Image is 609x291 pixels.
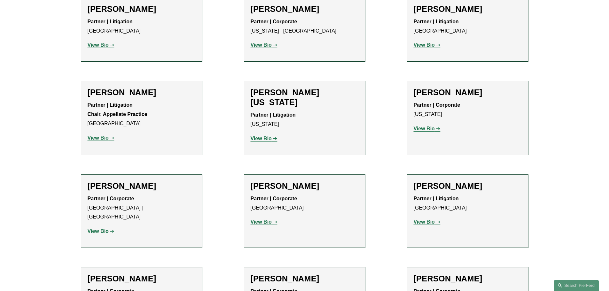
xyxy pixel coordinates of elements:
[88,228,114,234] a: View Bio
[414,19,459,24] strong: Partner | Litigation
[88,274,196,284] h2: [PERSON_NAME]
[251,219,272,225] strong: View Bio
[414,88,522,97] h2: [PERSON_NAME]
[414,181,522,191] h2: [PERSON_NAME]
[88,88,196,97] h2: [PERSON_NAME]
[88,194,196,222] p: [GEOGRAPHIC_DATA] | [GEOGRAPHIC_DATA]
[251,42,277,48] a: View Bio
[554,280,599,291] a: Search this site
[88,228,109,234] strong: View Bio
[88,135,114,141] a: View Bio
[251,88,359,107] h2: [PERSON_NAME][US_STATE]
[414,219,441,225] a: View Bio
[251,136,272,141] strong: View Bio
[88,42,114,48] a: View Bio
[88,196,134,201] strong: Partner | Corporate
[251,136,277,141] a: View Bio
[251,112,296,118] strong: Partner | Litigation
[88,181,196,191] h2: [PERSON_NAME]
[251,181,359,191] h2: [PERSON_NAME]
[414,101,522,119] p: [US_STATE]
[88,4,196,14] h2: [PERSON_NAME]
[88,101,196,128] p: [GEOGRAPHIC_DATA]
[414,274,522,284] h2: [PERSON_NAME]
[414,4,522,14] h2: [PERSON_NAME]
[88,42,109,48] strong: View Bio
[414,126,441,131] a: View Bio
[88,135,109,141] strong: View Bio
[251,194,359,213] p: [GEOGRAPHIC_DATA]
[88,19,133,24] strong: Partner | Litigation
[251,274,359,284] h2: [PERSON_NAME]
[88,17,196,36] p: [GEOGRAPHIC_DATA]
[251,4,359,14] h2: [PERSON_NAME]
[414,196,459,201] strong: Partner | Litigation
[251,196,297,201] strong: Partner | Corporate
[251,111,359,129] p: [US_STATE]
[414,17,522,36] p: [GEOGRAPHIC_DATA]
[414,219,435,225] strong: View Bio
[251,19,297,24] strong: Partner | Corporate
[251,42,272,48] strong: View Bio
[88,102,147,117] strong: Partner | Litigation Chair, Appellate Practice
[251,219,277,225] a: View Bio
[251,17,359,36] p: [US_STATE] | [GEOGRAPHIC_DATA]
[414,194,522,213] p: [GEOGRAPHIC_DATA]
[414,126,435,131] strong: View Bio
[414,102,460,108] strong: Partner | Corporate
[414,42,435,48] strong: View Bio
[414,42,441,48] a: View Bio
